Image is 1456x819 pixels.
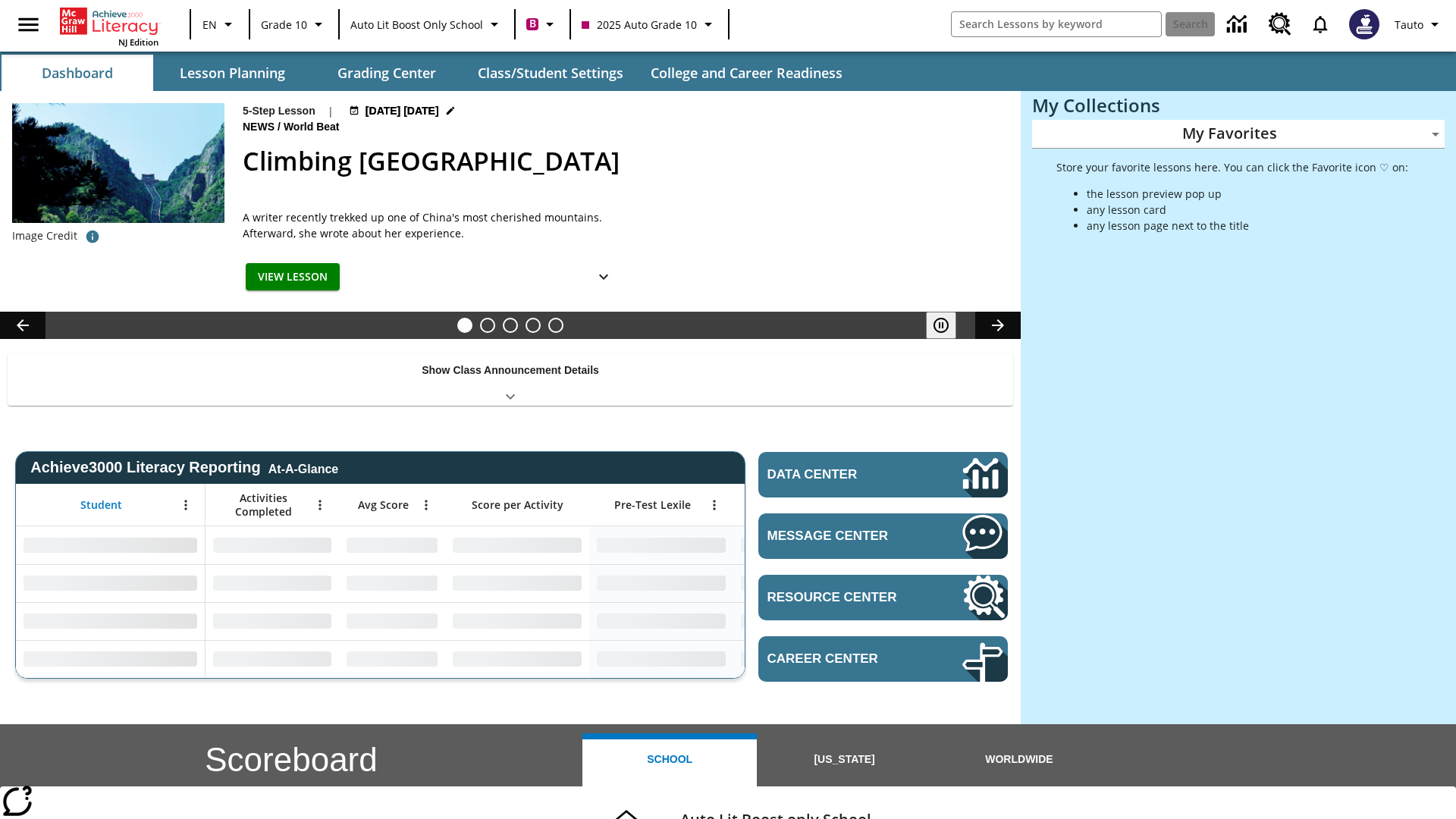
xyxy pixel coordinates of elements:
h2: Climbing Mount Tai [243,142,1003,180]
button: Dashboard [2,55,153,91]
div: No Data, [206,640,339,678]
div: A writer recently trekked up one of China's most cherished mountains. Afterward, she wrote about ... [243,209,622,241]
span: World Beat [284,119,343,136]
input: search field [952,12,1161,36]
span: News [243,119,278,136]
span: Student [80,498,122,512]
button: Open Menu [309,494,331,516]
span: 2025 Auto Grade 10 [582,17,697,33]
div: My Favorites [1032,120,1445,149]
div: No Data, [733,640,877,678]
button: Open Menu [415,494,438,516]
button: Slide 4 Career Lesson [526,318,541,333]
span: Activities Completed [213,491,313,519]
div: No Data, [339,640,445,678]
p: Image Credit [12,228,77,243]
li: any lesson card [1087,202,1408,218]
img: Avatar [1349,9,1379,39]
div: No Data, [339,602,445,640]
button: Class/Student Settings [466,55,635,91]
button: View Lesson [246,263,340,291]
span: B [529,14,536,33]
button: Open side menu [6,2,51,47]
button: Boost Class color is violet red. Change class color [520,11,565,38]
li: any lesson page next to the title [1087,218,1408,234]
a: Message Center [758,513,1008,559]
span: NJ Edition [118,36,158,48]
div: No Data, [733,526,877,564]
div: No Data, [339,526,445,564]
span: Grade 10 [261,17,307,33]
button: Slide 5 Remembering Justice O'Connor [548,318,563,333]
div: Pause [926,312,971,339]
span: EN [202,17,217,33]
span: Avg Score [358,498,409,512]
button: Grading Center [311,55,463,91]
div: No Data, [339,564,445,602]
button: Jul 22 - Jun 30 Choose Dates [346,103,459,119]
p: Show Class Announcement Details [422,362,599,378]
h3: My Collections [1032,95,1445,116]
button: Slide 1 Climbing Mount Tai [457,318,472,333]
span: | [328,103,334,119]
a: Home [60,6,158,36]
span: Resource Center [767,590,917,605]
span: / [278,121,281,133]
button: Open Menu [703,494,726,516]
span: Tauto [1395,17,1423,33]
a: Resource Center, Will open in new tab [758,575,1008,620]
img: 6000 stone steps to climb Mount Tai in Chinese countryside [12,103,224,223]
div: No Data, [206,564,339,602]
button: Slide 2 Defining Our Government's Purpose [480,318,495,333]
button: Profile/Settings [1389,11,1450,38]
a: Career Center [758,636,1008,682]
button: Show Details [588,263,619,291]
div: No Data, [206,526,339,564]
button: School [582,733,757,786]
div: No Data, [206,602,339,640]
button: Credit for photo and all related images: Public Domain/Charlie Fong [77,223,108,250]
button: Lesson carousel, Next [975,312,1021,339]
p: Store your favorite lessons here. You can click the Favorite icon ♡ on: [1056,159,1408,175]
div: Show Class Announcement Details [8,353,1013,406]
button: Open Menu [174,494,197,516]
button: College and Career Readiness [639,55,855,91]
button: Pause [926,312,956,339]
a: Notifications [1301,5,1340,44]
div: No Data, [733,564,877,602]
p: 5-Step Lesson [243,103,315,119]
button: Select a new avatar [1340,5,1389,44]
button: Class: 2025 Auto Grade 10, Select your class [576,11,723,38]
div: No Data, [733,602,877,640]
span: Message Center [767,529,917,544]
span: [DATE] [DATE] [366,103,439,119]
div: At-A-Glance [268,460,338,476]
a: Data Center [1218,4,1260,45]
a: Data Center [758,452,1008,497]
span: Pre-Test Lexile [614,498,691,512]
button: Slide 3 Pre-release lesson [503,318,518,333]
button: Worldwide [932,733,1106,786]
span: Career Center [767,651,917,667]
button: [US_STATE] [757,733,931,786]
button: Language: EN, Select a language [196,11,244,38]
span: Achieve3000 Literacy Reporting [30,459,338,476]
li: the lesson preview pop up [1087,186,1408,202]
button: Lesson Planning [156,55,308,91]
div: Home [60,5,158,48]
span: Data Center [767,467,911,482]
button: Grade: Grade 10, Select a grade [255,11,334,38]
span: Auto Lit Boost only School [350,17,483,33]
a: Resource Center, Will open in new tab [1260,4,1301,45]
button: School: Auto Lit Boost only School, Select your school [344,11,510,38]
span: Score per Activity [472,498,563,512]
